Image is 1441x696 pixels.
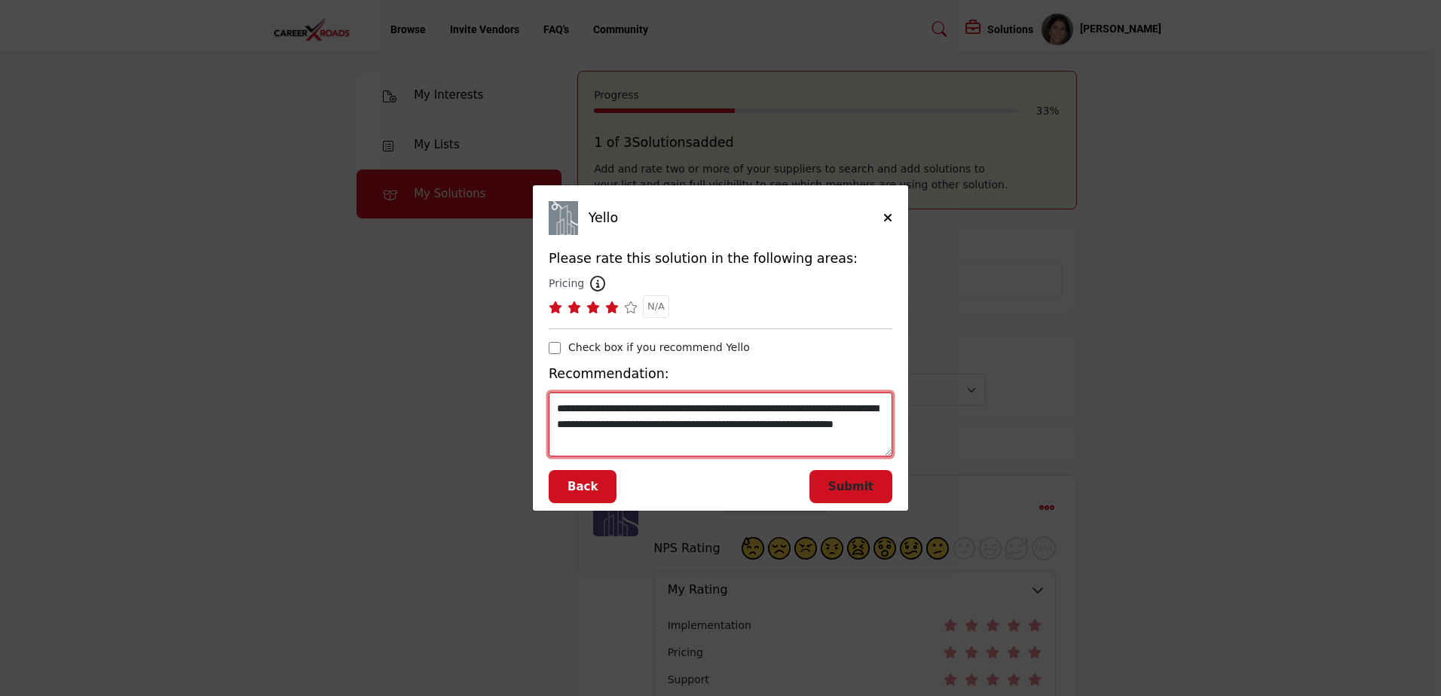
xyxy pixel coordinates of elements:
[828,480,873,493] span: Submit
[589,210,883,226] h5: Yello
[549,251,892,267] h5: Please rate this solution in the following areas:
[549,366,892,382] h5: Recommendation:
[809,470,892,504] button: Submit
[568,340,750,356] label: Check box if you recommend Yello
[647,301,665,312] span: N/A
[568,480,598,493] span: Back
[549,470,616,504] button: Back
[549,201,583,235] img: Yello Logo
[590,283,605,284] i: How would you rate their pricing?
[883,210,892,226] button: Close
[549,277,584,290] h6: How would you rate their pricing?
